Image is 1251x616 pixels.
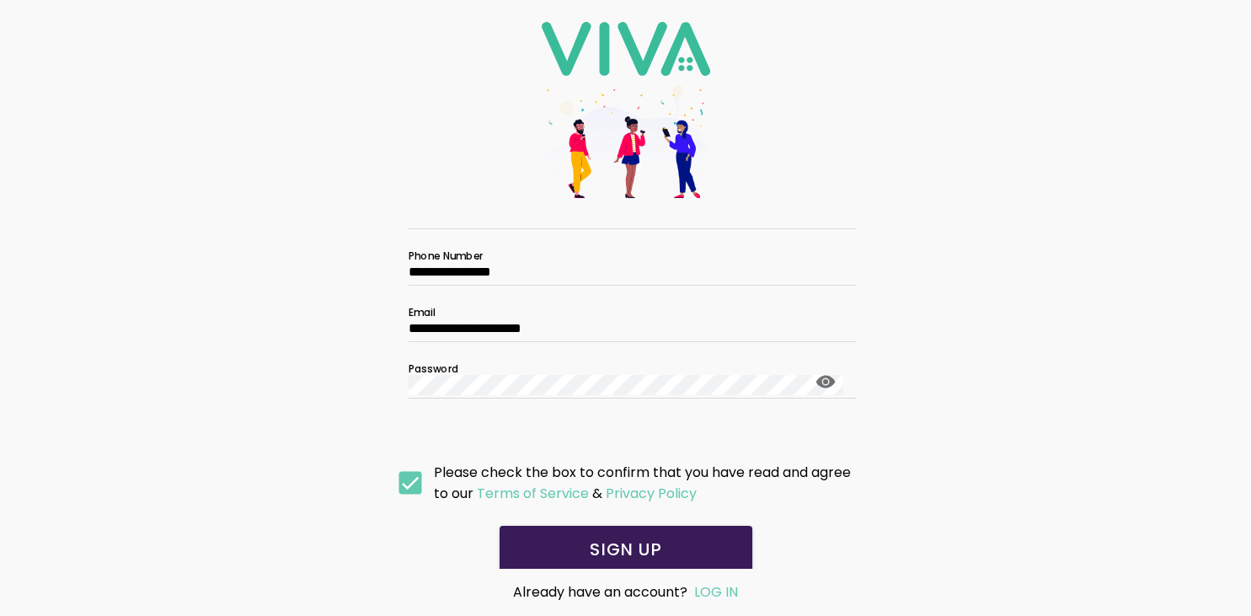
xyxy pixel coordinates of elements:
ion-text: Terms of Service [477,484,589,503]
div: Already have an account? [429,581,823,603]
ion-text: Privacy Policy [606,484,697,503]
ion-button: SIGN UP [500,526,752,573]
input: Phone Number [409,265,843,279]
input: Password [409,375,843,395]
a: LOG IN [694,582,738,602]
input: Email [409,321,843,335]
ion-col: Please check the box to confirm that you have read and agree to our & [430,458,861,508]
